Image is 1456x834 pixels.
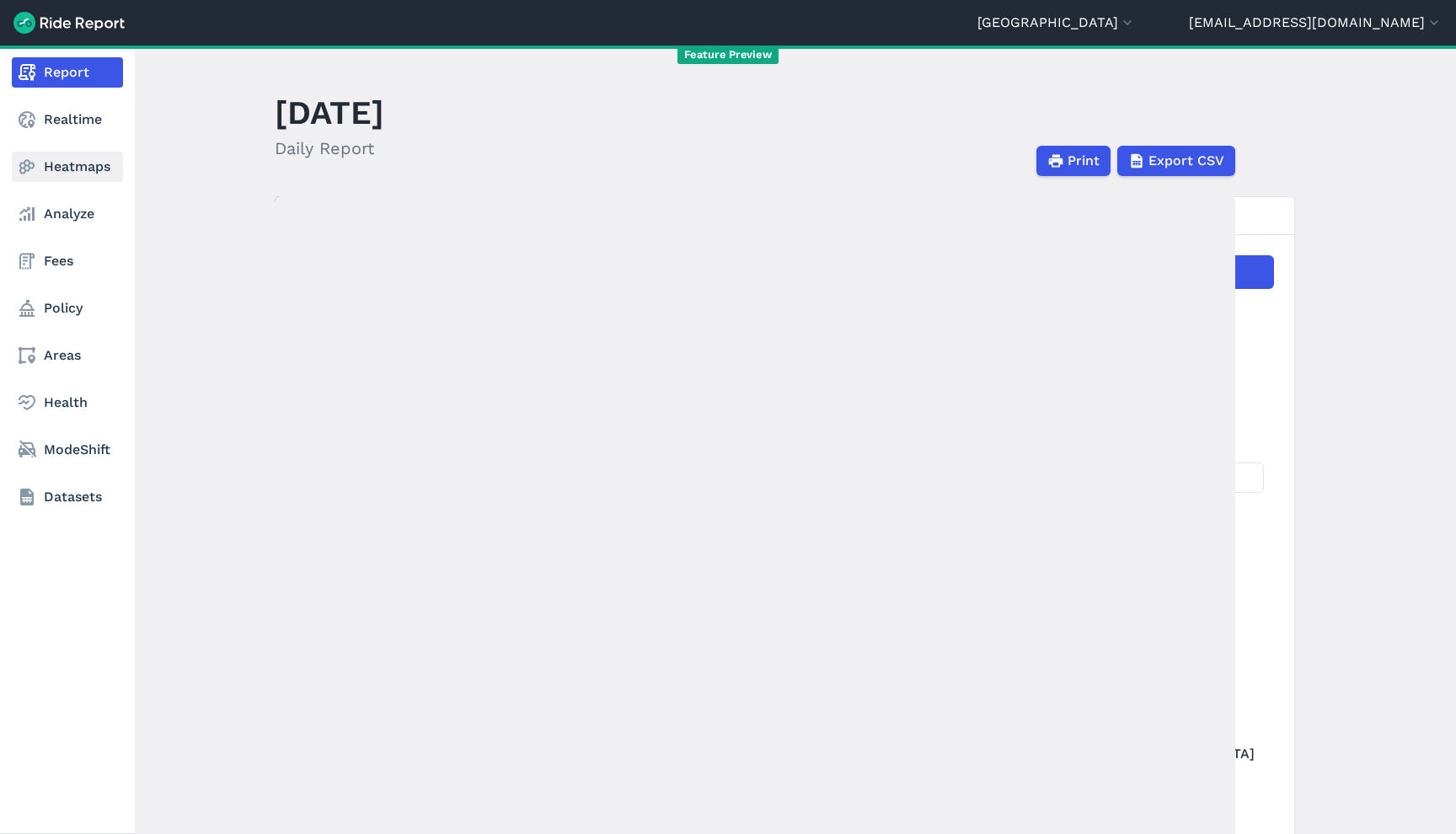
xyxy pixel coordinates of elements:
[12,57,123,88] a: Report
[1036,146,1111,176] button: Print
[12,152,123,182] a: Heatmaps
[12,104,123,135] a: Realtime
[12,199,123,229] a: Analyze
[677,46,779,64] span: Feature Preview
[12,388,123,418] a: Health
[13,12,125,34] img: Ride Report
[12,340,123,371] a: Areas
[977,13,1136,33] button: [GEOGRAPHIC_DATA]
[275,136,384,161] h2: Daily Report
[12,246,123,276] a: Fees
[12,293,123,323] a: Policy
[12,482,123,512] a: Datasets
[275,89,384,136] h1: [DATE]
[1148,151,1224,171] span: Export CSV
[1189,13,1443,33] button: [EMAIL_ADDRESS][DOMAIN_NAME]
[12,435,123,465] a: ModeShift
[1117,146,1235,176] button: Export CSV
[1068,151,1100,171] span: Print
